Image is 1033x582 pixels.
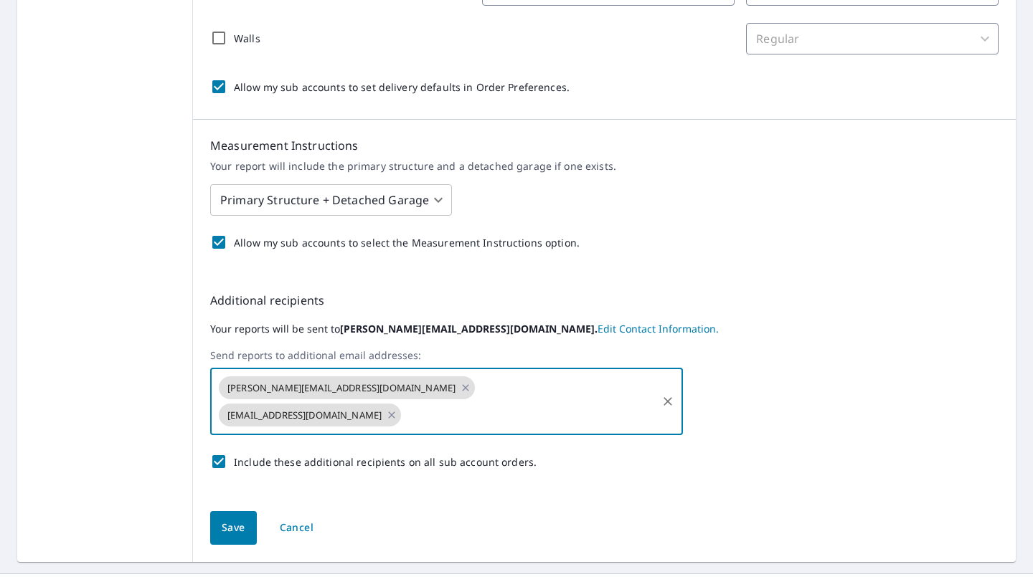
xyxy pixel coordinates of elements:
[222,519,245,537] span: Save
[268,511,326,545] button: Cancel
[746,23,999,54] div: Regular
[210,160,999,173] p: Your report will include the primary structure and a detached garage if one exists.
[210,349,999,362] label: Send reports to additional email addresses:
[210,292,999,309] p: Additional recipients
[219,376,475,399] div: [PERSON_NAME][EMAIL_ADDRESS][DOMAIN_NAME]
[234,80,570,95] p: Allow my sub accounts to set delivery defaults in Order Preferences.
[219,409,390,422] span: [EMAIL_ADDRESS][DOMAIN_NAME]
[234,31,260,46] p: Walls
[210,511,257,545] button: Save
[210,180,452,220] div: Primary Structure + Detached Garage
[658,391,678,411] button: Clear
[234,235,580,250] p: Allow my sub accounts to select the Measurement Instructions option.
[219,381,464,395] span: [PERSON_NAME][EMAIL_ADDRESS][DOMAIN_NAME]
[280,519,313,537] span: Cancel
[598,322,719,335] a: EditContactInfo
[234,454,537,469] p: Include these additional recipients on all sub account orders.
[210,320,999,338] label: Your reports will be sent to
[219,404,401,426] div: [EMAIL_ADDRESS][DOMAIN_NAME]
[210,137,999,154] p: Measurement Instructions
[340,322,598,335] b: [PERSON_NAME][EMAIL_ADDRESS][DOMAIN_NAME].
